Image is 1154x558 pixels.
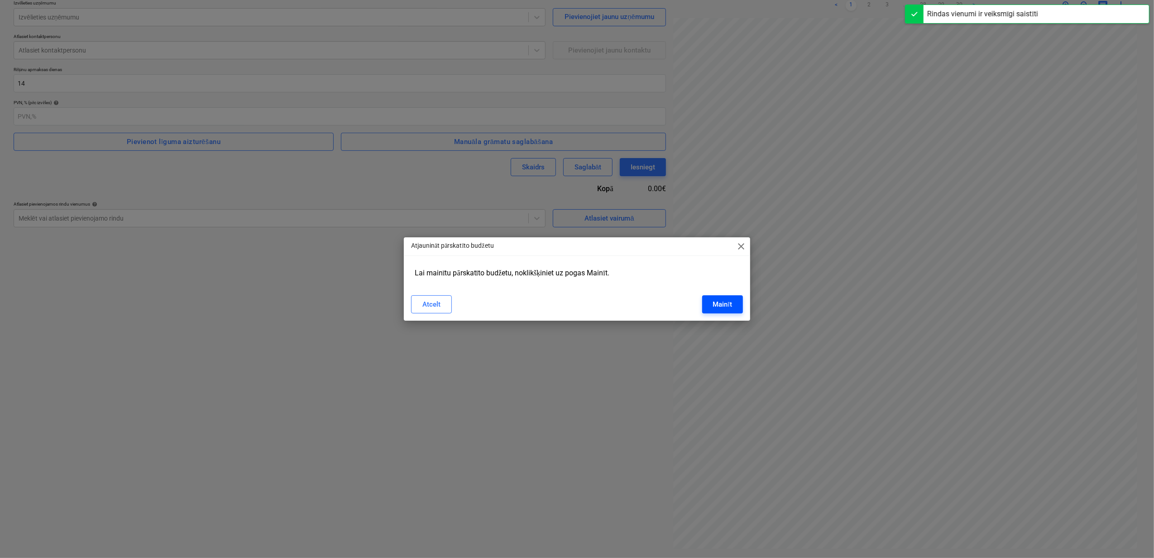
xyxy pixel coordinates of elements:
[736,241,747,252] span: close
[927,9,1038,19] div: Rindas vienumi ir veiksmīgi saistīti
[422,298,441,310] div: Atcelt
[702,295,743,313] button: Mainīt
[411,265,743,281] div: Lai mainītu pārskatīto budžetu, noklikšķiniet uz pogas Mainīt.
[411,241,494,250] p: Atjaunināt pārskatīto budžetu
[411,295,452,313] button: Atcelt
[713,298,732,310] div: Mainīt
